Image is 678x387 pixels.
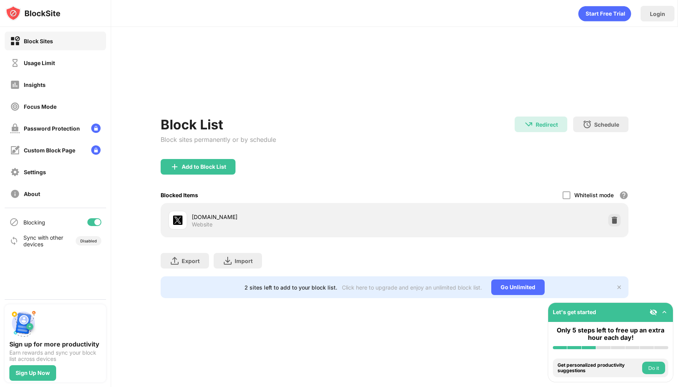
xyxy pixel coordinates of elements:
[16,370,50,376] div: Sign Up Now
[24,169,46,175] div: Settings
[10,167,20,177] img: settings-off.svg
[161,136,276,143] div: Block sites permanently or by schedule
[9,340,101,348] div: Sign up for more productivity
[10,189,20,199] img: about-off.svg
[161,117,276,133] div: Block List
[558,362,640,374] div: Get personalized productivity suggestions
[553,309,596,315] div: Let's get started
[24,60,55,66] div: Usage Limit
[642,362,665,374] button: Do it
[9,309,37,337] img: push-signup.svg
[553,327,668,341] div: Only 5 steps left to free up an extra hour each day!
[24,125,80,132] div: Password Protection
[536,121,558,128] div: Redirect
[342,284,482,291] div: Click here to upgrade and enjoy an unlimited block list.
[192,221,212,228] div: Website
[192,213,395,221] div: [DOMAIN_NAME]
[182,164,226,170] div: Add to Block List
[10,80,20,90] img: insights-off.svg
[650,11,665,17] div: Login
[10,36,20,46] img: block-on.svg
[10,145,20,155] img: customize-block-page-off.svg
[5,5,60,21] img: logo-blocksite.svg
[594,121,619,128] div: Schedule
[161,192,198,198] div: Blocked Items
[23,234,64,247] div: Sync with other devices
[24,38,53,44] div: Block Sites
[23,219,45,226] div: Blocking
[650,308,657,316] img: eye-not-visible.svg
[24,103,57,110] div: Focus Mode
[10,58,20,68] img: time-usage-off.svg
[660,308,668,316] img: omni-setup-toggle.svg
[491,279,545,295] div: Go Unlimited
[173,216,182,225] img: favicons
[235,258,253,264] div: Import
[578,6,631,21] div: animation
[9,350,101,362] div: Earn rewards and sync your block list across devices
[91,145,101,155] img: lock-menu.svg
[24,147,75,154] div: Custom Block Page
[574,192,614,198] div: Whitelist mode
[80,239,97,243] div: Disabled
[616,284,622,290] img: x-button.svg
[182,258,200,264] div: Export
[24,191,40,197] div: About
[9,217,19,227] img: blocking-icon.svg
[244,284,337,291] div: 2 sites left to add to your block list.
[91,124,101,133] img: lock-menu.svg
[24,81,46,88] div: Insights
[9,236,19,246] img: sync-icon.svg
[161,49,628,107] iframe: Banner
[10,102,20,111] img: focus-off.svg
[10,124,20,133] img: password-protection-off.svg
